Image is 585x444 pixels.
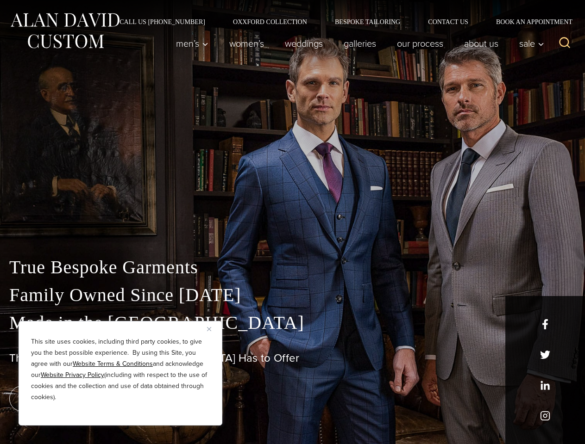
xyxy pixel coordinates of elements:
a: Book an Appointment [482,18,576,25]
a: About Us [454,34,509,53]
p: True Bespoke Garments Family Owned Since [DATE] Made in the [GEOGRAPHIC_DATA] [9,253,576,337]
nav: Primary Navigation [166,34,549,53]
a: weddings [275,34,333,53]
a: Oxxford Collection [219,18,321,25]
nav: Secondary Navigation [106,18,576,25]
a: book an appointment [9,386,139,412]
a: Women’s [219,34,275,53]
span: Men’s [176,39,208,48]
a: Bespoke Tailoring [321,18,414,25]
a: Website Terms & Conditions [73,359,153,369]
button: Close [207,323,218,334]
button: View Search Form [554,32,576,55]
span: Sale [519,39,544,48]
a: Call Us [PHONE_NUMBER] [106,18,219,25]
img: Close [207,327,211,331]
h1: The Best Custom Suits [GEOGRAPHIC_DATA] Has to Offer [9,351,576,365]
img: Alan David Custom [9,10,120,51]
a: Website Privacy Policy [41,370,104,380]
a: Contact Us [414,18,482,25]
a: Our Process [387,34,454,53]
p: This site uses cookies, including third party cookies, to give you the best possible experience. ... [31,336,210,403]
a: Galleries [333,34,387,53]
